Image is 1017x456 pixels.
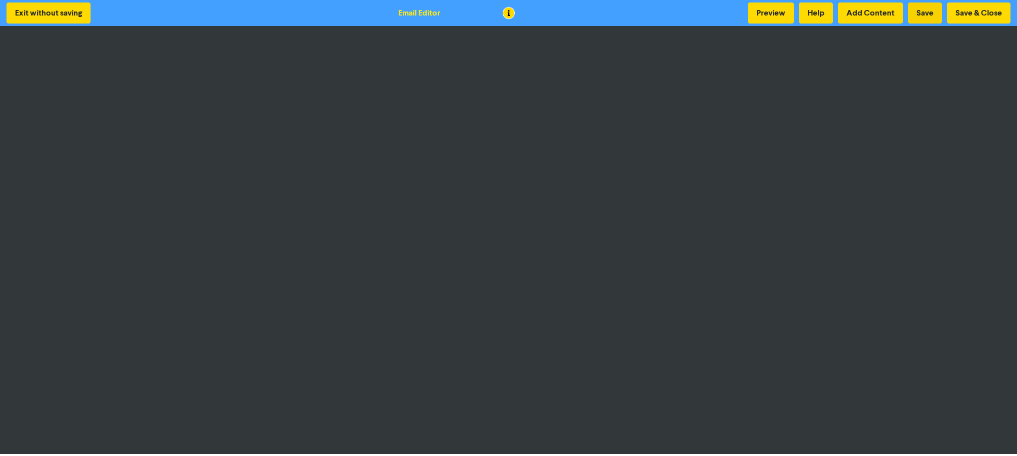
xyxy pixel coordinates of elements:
button: Save [908,3,942,24]
button: Save & Close [947,3,1010,24]
button: Preview [748,3,794,24]
button: Add Content [838,3,903,24]
button: Exit without saving [7,3,91,24]
button: Help [799,3,833,24]
div: Email Editor [398,7,440,19]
